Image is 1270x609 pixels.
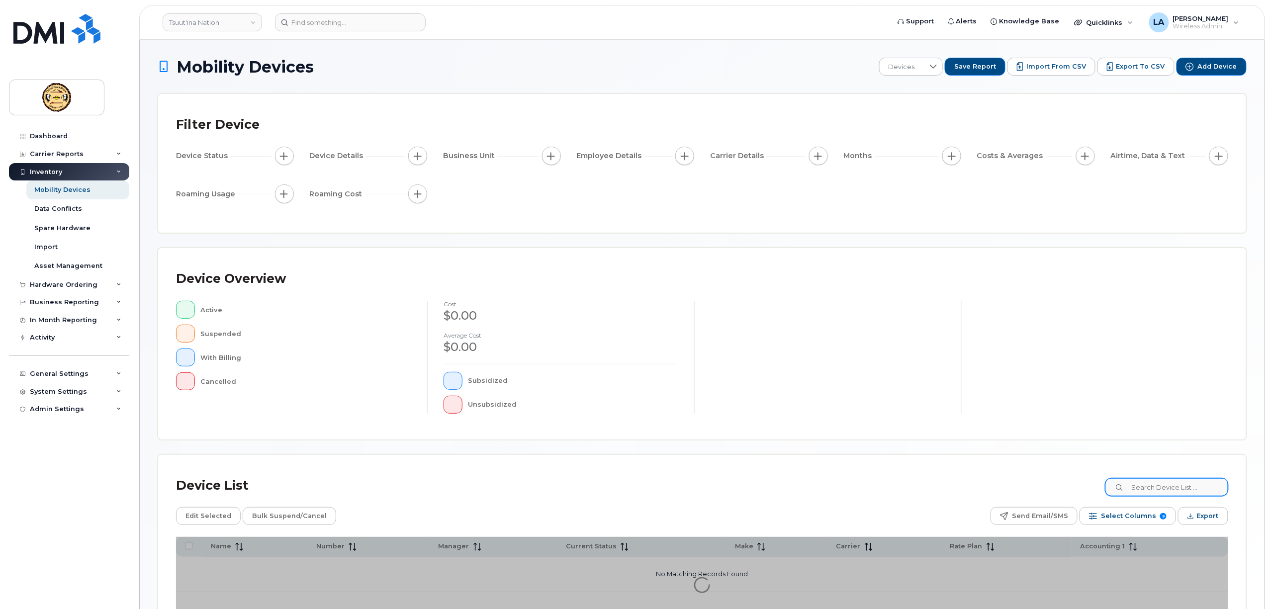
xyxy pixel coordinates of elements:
[1007,58,1095,76] button: Import from CSV
[1111,151,1188,161] span: Airtime, Data & Text
[1116,62,1165,71] span: Export to CSV
[954,62,996,71] span: Save Report
[1105,478,1228,496] input: Search Device List ...
[1080,507,1176,525] button: Select Columns 9
[844,151,875,161] span: Months
[945,58,1005,76] button: Save Report
[176,507,241,525] button: Edit Selected
[443,151,498,161] span: Business Unit
[1026,62,1086,71] span: Import from CSV
[1197,509,1219,523] span: Export
[977,151,1046,161] span: Costs & Averages
[444,307,678,324] div: $0.00
[243,507,336,525] button: Bulk Suspend/Cancel
[444,339,678,355] div: $0.00
[444,301,678,307] h4: cost
[201,348,412,366] div: With Billing
[1101,509,1156,523] span: Select Columns
[1097,58,1175,76] button: Export to CSV
[468,372,679,390] div: Subsidized
[310,189,365,199] span: Roaming Cost
[1012,509,1068,523] span: Send Email/SMS
[176,473,249,499] div: Device List
[185,509,231,523] span: Edit Selected
[177,58,314,76] span: Mobility Devices
[176,266,286,292] div: Device Overview
[201,301,412,319] div: Active
[252,509,327,523] span: Bulk Suspend/Cancel
[176,189,238,199] span: Roaming Usage
[201,372,412,390] div: Cancelled
[991,507,1078,525] button: Send Email/SMS
[201,325,412,343] div: Suspended
[880,58,924,76] span: Devices
[176,112,260,138] div: Filter Device
[444,332,678,339] h4: Average cost
[1198,62,1237,71] span: Add Device
[468,396,679,414] div: Unsubsidized
[1177,58,1247,76] button: Add Device
[310,151,366,161] span: Device Details
[1178,507,1228,525] button: Export
[176,151,231,161] span: Device Status
[710,151,767,161] span: Carrier Details
[577,151,645,161] span: Employee Details
[1160,513,1167,520] span: 9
